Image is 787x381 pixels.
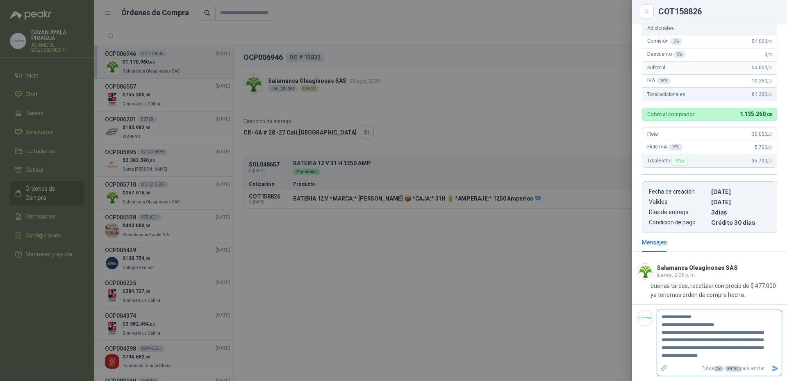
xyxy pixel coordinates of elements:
img: Company Logo [637,310,653,326]
p: Condición de pago [649,219,708,226]
span: ,00 [767,79,772,83]
span: Ctrl [714,366,723,372]
div: Adicionales [642,22,777,35]
span: IVA [647,78,671,84]
button: Close [642,7,652,16]
span: Subtotal [647,65,665,71]
span: ,00 [767,132,772,137]
span: 0 [764,52,772,57]
span: 54.000 [752,39,772,44]
p: [DATE] [711,188,770,195]
span: Descuento [647,51,685,58]
span: Flete [647,131,658,137]
span: ENTER [726,366,740,372]
span: ,00 [765,112,772,117]
span: 10.260 [752,78,772,84]
span: ,00 [767,39,772,44]
span: ,00 [767,145,772,150]
h3: Salamanca Oleaginosas SAS [657,266,738,270]
p: Pulsa + para enviar [671,361,769,376]
p: Crédito 30 días [711,219,770,226]
label: Adjuntar archivos [657,361,671,376]
span: Total Flete [647,156,689,166]
div: Total adicionales [642,88,777,101]
span: jueves, 2:29 p. m. [657,272,696,278]
span: 64.260 [752,91,772,97]
p: Validez [649,198,708,205]
span: 1.135.260 [740,111,772,117]
p: buenas tardes, recotizar con precio de $ 477.000 ya tenemos orden de compra hecha. [651,281,782,299]
span: ,00 [767,52,772,57]
span: ,00 [767,92,772,97]
span: Comisión [647,38,682,45]
p: Cobro al comprador [647,112,694,117]
img: Company Logo [637,264,653,279]
span: ,00 [767,159,772,163]
span: 54.000 [752,65,772,71]
div: 0 % [673,51,685,58]
span: Flete IVA [647,144,682,151]
div: 19 % [657,78,671,84]
p: Días de entrega [649,209,708,216]
span: ,00 [767,66,772,70]
p: 3 dias [711,209,770,216]
div: Flex [671,156,687,166]
div: Mensajes [642,238,667,247]
p: [DATE] [711,198,770,205]
button: Enviar [768,361,782,376]
div: COT158826 [658,7,777,16]
span: 5.700 [755,144,772,150]
span: 35.700 [752,158,772,164]
div: 6 % [670,38,682,45]
div: 19 % [669,144,683,151]
p: Fecha de creación [649,188,708,195]
span: 30.000 [752,131,772,137]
